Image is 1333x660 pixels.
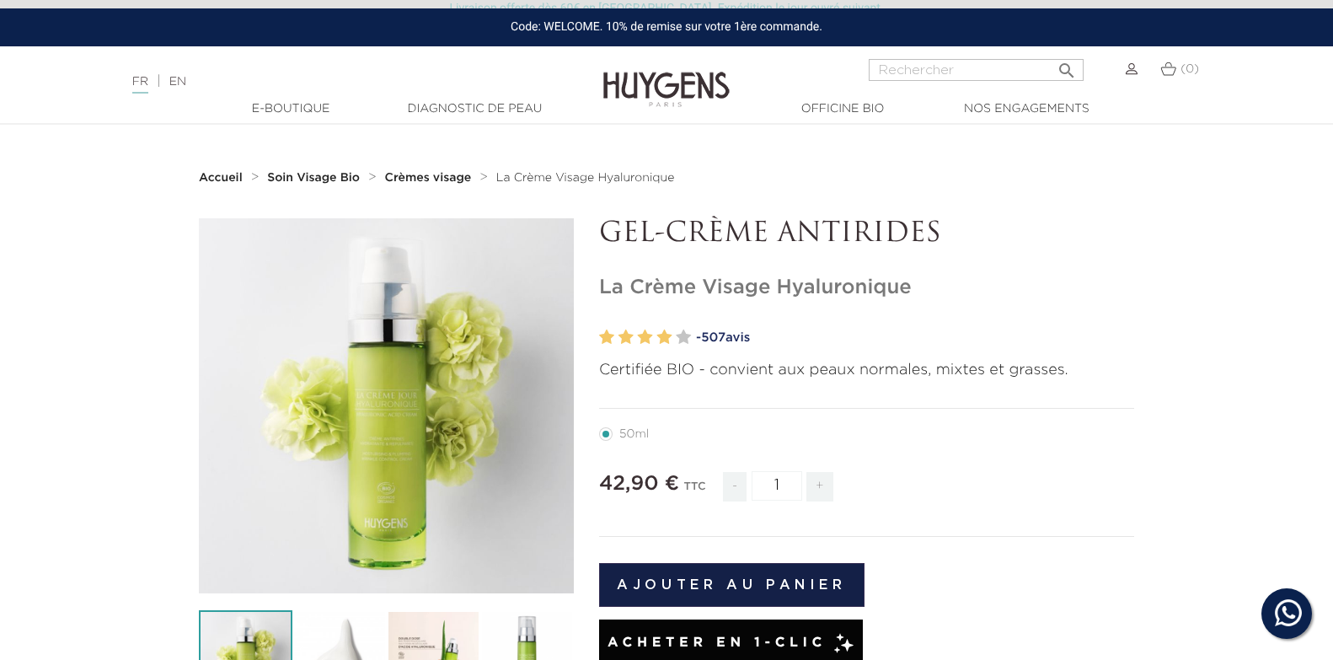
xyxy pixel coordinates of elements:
[1052,54,1082,77] button: 
[869,59,1084,81] input: Rechercher
[267,172,360,184] strong: Soin Visage Bio
[599,474,679,494] span: 42,90 €
[723,472,747,502] span: -
[390,100,559,118] a: Diagnostic de peau
[496,171,675,185] a: La Crème Visage Hyaluronique
[199,172,243,184] strong: Accueil
[684,469,706,514] div: TTC
[1057,56,1077,76] i: 
[169,76,186,88] a: EN
[806,472,833,502] span: +
[599,427,669,441] label: 50ml
[603,45,730,110] img: Huygens
[758,100,927,118] a: Officine Bio
[199,171,246,185] a: Accueil
[942,100,1111,118] a: Nos engagements
[618,325,634,350] label: 2
[385,172,472,184] strong: Crèmes visage
[206,100,375,118] a: E-Boutique
[385,171,475,185] a: Crèmes visage
[752,471,802,501] input: Quantité
[496,172,675,184] span: La Crème Visage Hyaluronique
[132,76,148,94] a: FR
[599,276,1134,300] h1: La Crème Visage Hyaluronique
[124,72,543,92] div: |
[1180,63,1199,75] span: (0)
[599,359,1134,382] p: Certifiée BIO - convient aux peaux normales, mixtes et grasses.
[599,563,865,607] button: Ajouter au panier
[638,325,653,350] label: 3
[599,325,614,350] label: 1
[696,325,1134,351] a: -507avis
[599,218,1134,250] p: GEL-CRÈME ANTIRIDES
[676,325,691,350] label: 5
[701,331,725,344] span: 507
[656,325,672,350] label: 4
[267,171,364,185] a: Soin Visage Bio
